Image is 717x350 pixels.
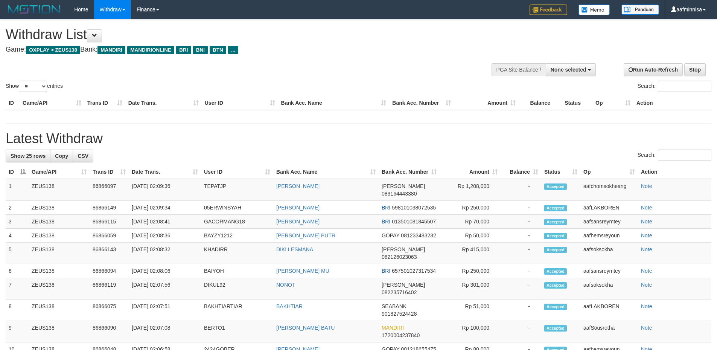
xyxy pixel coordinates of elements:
td: [DATE] 02:09:36 [129,179,201,201]
th: User ID [202,96,278,110]
span: MANDIRI [97,46,125,54]
td: [DATE] 02:07:08 [129,321,201,342]
td: ZEUS138 [29,243,90,264]
td: 86866094 [90,264,129,278]
th: Date Trans.: activate to sort column ascending [129,165,201,179]
a: [PERSON_NAME] [276,219,320,225]
span: Copy 901827524428 to clipboard [382,311,417,317]
input: Search: [658,150,711,161]
span: Accepted [544,304,567,310]
th: Bank Acc. Name: activate to sort column ascending [273,165,379,179]
td: - [501,215,541,229]
td: 86866149 [90,201,129,215]
select: Showentries [19,81,47,92]
td: [DATE] 02:08:32 [129,243,201,264]
th: Bank Acc. Number [389,96,454,110]
span: BRI [382,205,390,211]
td: Rp 1,208,000 [440,179,501,201]
th: ID: activate to sort column descending [6,165,29,179]
td: 86866075 [90,300,129,321]
span: Copy 598101038072535 to clipboard [392,205,436,211]
label: Search: [638,150,711,161]
label: Search: [638,81,711,92]
td: TEPATJP [201,179,273,201]
h1: Latest Withdraw [6,131,711,146]
td: - [501,229,541,243]
button: None selected [546,63,596,76]
td: 4 [6,229,29,243]
span: BRI [382,268,390,274]
a: Note [641,268,652,274]
td: aafLAKBOREN [580,300,638,321]
a: NONOT [276,282,295,288]
td: - [501,201,541,215]
td: ZEUS138 [29,201,90,215]
th: Bank Acc. Number: activate to sort column ascending [379,165,440,179]
a: Note [641,183,652,189]
span: [PERSON_NAME] [382,183,425,189]
img: Button%20Memo.svg [578,5,610,15]
th: Op: activate to sort column ascending [580,165,638,179]
span: SEABANK [382,303,406,309]
td: [DATE] 02:07:51 [129,300,201,321]
a: DIKI LESMANA [276,246,313,252]
span: Copy 013501081845507 to clipboard [392,219,436,225]
span: Accepted [544,247,567,253]
td: aafsansreymtey [580,264,638,278]
a: BAKHTIAR [276,303,303,309]
span: BNI [193,46,208,54]
span: CSV [78,153,88,159]
span: None selected [551,67,586,73]
span: GOPAY [382,232,399,238]
td: [DATE] 02:08:41 [129,215,201,229]
span: [PERSON_NAME] [382,282,425,288]
span: Copy 657501027317534 to clipboard [392,268,436,274]
th: Balance: activate to sort column ascending [501,165,541,179]
span: OXPLAY > ZEUS138 [26,46,80,54]
td: BAIYOH [201,264,273,278]
th: ID [6,96,20,110]
td: [DATE] 02:09:34 [129,201,201,215]
a: Note [641,205,652,211]
img: MOTION_logo.png [6,4,63,15]
td: ZEUS138 [29,321,90,342]
td: 9 [6,321,29,342]
span: MANDIRI [382,325,404,331]
span: Copy 081233483232 to clipboard [401,232,436,238]
img: Feedback.jpg [530,5,567,15]
th: User ID: activate to sort column ascending [201,165,273,179]
a: [PERSON_NAME] [276,183,320,189]
td: 1 [6,179,29,201]
th: Action [638,165,711,179]
span: Copy [55,153,68,159]
span: Copy 1720004237840 to clipboard [382,332,420,338]
td: 86866143 [90,243,129,264]
a: [PERSON_NAME] MU [276,268,329,274]
span: Accepted [544,219,567,225]
span: BTN [210,46,226,54]
span: Accepted [544,205,567,211]
a: Show 25 rows [6,150,50,162]
th: Balance [519,96,562,110]
td: - [501,321,541,342]
h4: Game: Bank: [6,46,470,53]
span: Copy 082235716402 to clipboard [382,289,417,295]
a: Run Auto-Refresh [624,63,683,76]
td: 86866115 [90,215,129,229]
td: DIKUL92 [201,278,273,300]
td: 86866090 [90,321,129,342]
td: [DATE] 02:08:36 [129,229,201,243]
th: Trans ID: activate to sort column ascending [90,165,129,179]
td: Rp 250,000 [440,201,501,215]
td: Rp 415,000 [440,243,501,264]
td: 3 [6,215,29,229]
th: Amount: activate to sort column ascending [440,165,501,179]
td: 2 [6,201,29,215]
td: Rp 100,000 [440,321,501,342]
td: ZEUS138 [29,300,90,321]
td: GACORMANG18 [201,215,273,229]
input: Search: [658,81,711,92]
td: ZEUS138 [29,179,90,201]
td: Rp 301,000 [440,278,501,300]
td: BAKHTIARTIAR [201,300,273,321]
